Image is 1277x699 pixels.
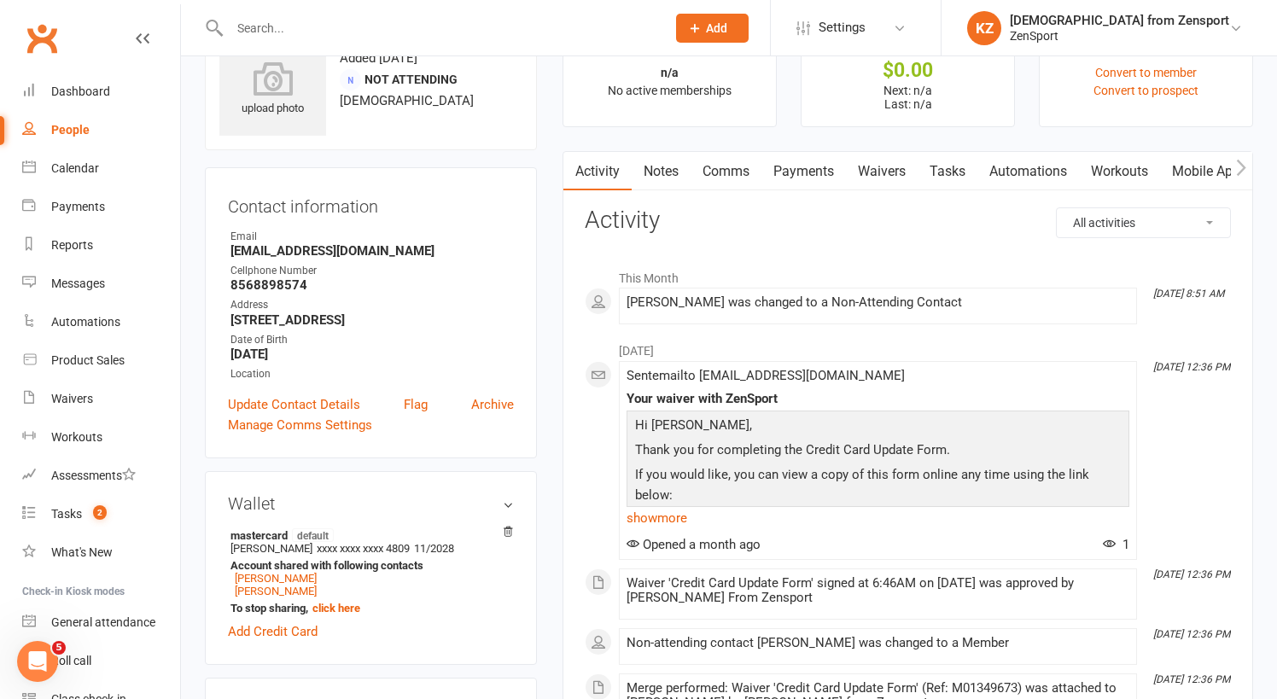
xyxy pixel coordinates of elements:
[51,277,105,290] div: Messages
[631,440,1125,464] p: Thank you for completing the Credit Card Update Form.
[228,415,372,435] a: Manage Comms Settings
[51,654,91,667] div: Roll call
[22,603,180,642] a: General attendance kiosk mode
[230,602,505,615] strong: To stop sharing,
[22,642,180,680] a: Roll call
[706,21,727,35] span: Add
[22,495,180,533] a: Tasks 2
[228,190,514,216] h3: Contact information
[563,152,632,191] a: Activity
[22,533,180,572] a: What's New
[235,572,317,585] a: [PERSON_NAME]
[51,392,93,405] div: Waivers
[224,16,654,40] input: Search...
[317,542,410,555] span: xxxx xxxx xxxx 4809
[230,297,514,313] div: Address
[228,621,318,642] a: Add Credit Card
[22,303,180,341] a: Automations
[471,394,514,415] a: Archive
[1095,66,1197,79] a: Convert to member
[627,576,1129,605] div: Waiver 'Credit Card Update Form' signed at 6:46AM on [DATE] was approved by [PERSON_NAME] From Ze...
[230,332,514,348] div: Date of Birth
[228,526,514,617] li: [PERSON_NAME]
[230,347,514,362] strong: [DATE]
[228,394,360,415] a: Update Contact Details
[918,152,977,191] a: Tasks
[51,353,125,367] div: Product Sales
[51,469,136,482] div: Assessments
[819,9,866,47] span: Settings
[817,61,999,79] div: $0.00
[51,84,110,98] div: Dashboard
[22,265,180,303] a: Messages
[340,93,474,108] span: [DEMOGRAPHIC_DATA]
[22,73,180,111] a: Dashboard
[631,415,1125,440] p: Hi [PERSON_NAME],
[1160,152,1252,191] a: Mobile App
[608,84,732,97] span: No active memberships
[1153,673,1230,685] i: [DATE] 12:36 PM
[292,528,334,542] span: default
[691,152,761,191] a: Comms
[22,149,180,188] a: Calendar
[661,66,679,79] strong: n/a
[627,506,1129,530] a: show more
[1153,288,1224,300] i: [DATE] 8:51 AM
[22,341,180,380] a: Product Sales
[51,161,99,175] div: Calendar
[1153,568,1230,580] i: [DATE] 12:36 PM
[51,200,105,213] div: Payments
[1010,28,1229,44] div: ZenSport
[51,430,102,444] div: Workouts
[93,505,107,520] span: 2
[404,394,428,415] a: Flag
[632,152,691,191] a: Notes
[817,84,999,111] p: Next: n/a Last: n/a
[1153,628,1230,640] i: [DATE] 12:36 PM
[22,226,180,265] a: Reports
[761,152,846,191] a: Payments
[585,207,1231,234] h3: Activity
[51,238,93,252] div: Reports
[22,380,180,418] a: Waivers
[1010,13,1229,28] div: [DEMOGRAPHIC_DATA] from Zensport
[967,11,1001,45] div: KZ
[676,14,749,43] button: Add
[17,641,58,682] iframe: Intercom live chat
[51,545,113,559] div: What's New
[230,366,514,382] div: Location
[51,507,82,521] div: Tasks
[230,312,514,328] strong: [STREET_ADDRESS]
[1079,152,1160,191] a: Workouts
[235,585,317,597] a: [PERSON_NAME]
[22,188,180,226] a: Payments
[22,111,180,149] a: People
[846,152,918,191] a: Waivers
[585,333,1231,360] li: [DATE]
[1103,537,1129,552] span: 1
[51,615,155,629] div: General attendance
[230,559,505,572] strong: Account shared with following contacts
[52,641,66,655] span: 5
[22,418,180,457] a: Workouts
[627,392,1129,406] div: Your waiver with ZenSport
[1093,84,1198,97] a: Convert to prospect
[228,494,514,513] h3: Wallet
[364,73,458,86] span: Not Attending
[230,528,505,542] strong: mastercard
[977,152,1079,191] a: Automations
[230,263,514,279] div: Cellphone Number
[230,229,514,245] div: Email
[627,636,1129,650] div: Non-attending contact [PERSON_NAME] was changed to a Member
[627,537,761,552] span: Opened a month ago
[631,464,1125,510] p: If you would like, you can view a copy of this form online any time using the link below:
[312,602,360,615] a: click here
[627,295,1129,310] div: [PERSON_NAME] was changed to a Non-Attending Contact
[414,542,454,555] span: 11/2028
[585,260,1231,288] li: This Month
[230,243,514,259] strong: [EMAIL_ADDRESS][DOMAIN_NAME]
[22,457,180,495] a: Assessments
[51,123,90,137] div: People
[230,277,514,293] strong: 8568898574
[219,61,326,118] div: upload photo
